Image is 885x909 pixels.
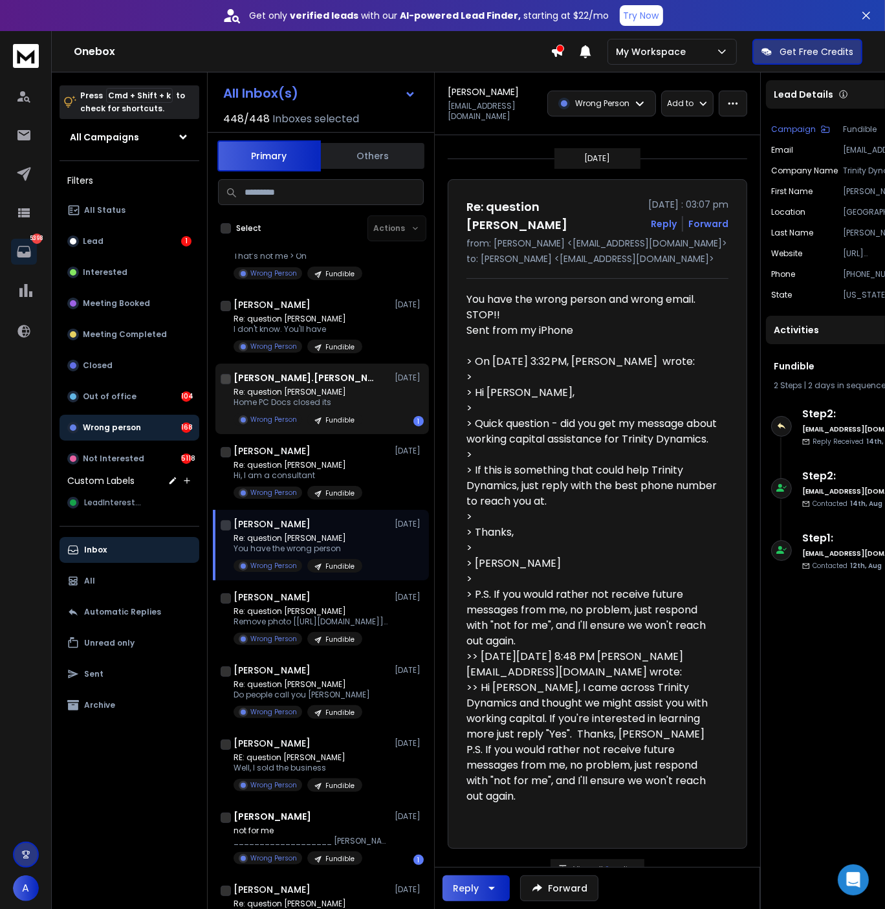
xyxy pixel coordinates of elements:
p: Fundible [325,635,355,644]
p: Email [771,145,793,155]
p: Try Now [624,9,659,22]
p: Out of office [83,391,137,402]
button: All Status [60,197,199,223]
h1: All Campaigns [70,131,139,144]
p: Company Name [771,166,838,176]
p: Contacted [813,561,882,571]
button: LeadInterested [60,490,199,516]
h1: [PERSON_NAME] [448,85,519,98]
p: website [771,248,802,259]
p: Wrong Person [250,415,297,424]
p: Get only with our starting at $22/mo [250,9,609,22]
strong: AI-powered Lead Finder, [400,9,521,22]
p: Wrong Person [250,780,297,790]
button: Archive [60,692,199,718]
p: My Workspace [616,45,691,58]
p: That’s not me > On [234,251,362,261]
p: Hi, I am a consultant [234,470,362,481]
button: Reply [442,875,510,901]
button: Meeting Booked [60,290,199,316]
span: LeadInterested [84,498,145,508]
h1: [PERSON_NAME] [234,518,311,531]
button: All Campaigns [60,124,199,150]
div: Forward [688,217,728,230]
p: Inbox [84,545,107,555]
h1: [PERSON_NAME] [234,591,311,604]
p: Get Free Credits [780,45,853,58]
button: Get Free Credits [752,39,862,65]
h1: All Inbox(s) [223,87,298,100]
div: 5118 [181,454,191,464]
p: from: [PERSON_NAME] <[EMAIL_ADDRESS][DOMAIN_NAME]> [466,237,728,250]
p: Re: question [PERSON_NAME] [234,533,362,543]
button: Primary [217,140,321,171]
p: Last Name [771,228,813,238]
p: [DATE] [395,300,424,310]
p: Re: question [PERSON_NAME] [234,387,362,397]
button: Not Interested5118 [60,446,199,472]
span: 448 / 448 [223,111,270,127]
p: Archive [84,700,115,710]
p: Home PC Docs closed its [234,397,362,408]
button: Unread only [60,630,199,656]
button: All [60,568,199,594]
p: Fundible [325,415,355,425]
button: Forward [520,875,598,901]
p: Wrong Person [250,853,297,863]
span: 14th, Aug [850,499,882,509]
p: State [771,290,792,300]
p: Wrong Person [250,268,297,278]
label: Select [236,223,261,234]
p: Wrong Person [250,561,297,571]
h1: [PERSON_NAME] [234,737,311,750]
div: You have the wrong person and wrong email. STOP!! Sent from my iPhone > On [DATE] 3:32 PM, [PERSO... [466,292,728,830]
button: Sent [60,661,199,687]
button: Meeting Completed [60,322,199,347]
p: Do people call you [PERSON_NAME] [234,690,370,700]
p: [DATE] [395,811,424,822]
button: Out of office104 [60,384,199,410]
h1: Onebox [74,44,551,60]
div: 104 [181,391,191,402]
p: Fundible [325,854,355,864]
h1: [PERSON_NAME] [234,664,311,677]
h1: Re: question [PERSON_NAME] [466,198,640,234]
h3: Filters [60,171,199,190]
button: Reply [651,217,677,230]
p: Fundible [325,781,355,791]
span: 2 Steps [774,380,802,391]
p: First Name [771,186,813,197]
h3: Inboxes selected [272,111,359,127]
p: to: [PERSON_NAME] <[EMAIL_ADDRESS][DOMAIN_NAME]> [466,252,728,265]
p: Campaign [771,124,816,135]
p: Phone [771,269,795,279]
h1: [PERSON_NAME].[PERSON_NAME] [234,371,376,384]
p: Re: question [PERSON_NAME] [234,314,362,324]
button: Others [321,142,424,170]
strong: verified leads [290,9,359,22]
p: Meeting Completed [83,329,167,340]
div: 168 [181,422,191,433]
p: 5398 [32,234,42,244]
p: Fundible [325,269,355,279]
span: 12th, Aug [850,561,882,571]
p: Fundible [325,342,355,352]
p: ___________________ [PERSON_NAME] CEO Office [234,836,389,846]
h1: [PERSON_NAME] [234,298,311,311]
p: Remove photo [[URL][DOMAIN_NAME]] [PERSON_NAME] TravelAvidly [PHONE_NUMBER] [234,617,389,627]
p: Well, I sold the business [234,763,362,773]
p: [DATE] [395,665,424,675]
p: [DATE] [395,884,424,895]
p: Re: question [PERSON_NAME] [234,460,362,470]
p: Wrong Person [250,707,297,717]
p: [DATE] [584,153,610,164]
p: Fundible [325,562,355,571]
button: Wrong person168 [60,415,199,441]
span: A [13,875,39,901]
h1: [PERSON_NAME] [234,444,311,457]
a: 5398 [11,239,37,265]
p: All [84,576,95,586]
p: not for me [234,826,389,836]
p: RE: question [PERSON_NAME] [234,752,362,763]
